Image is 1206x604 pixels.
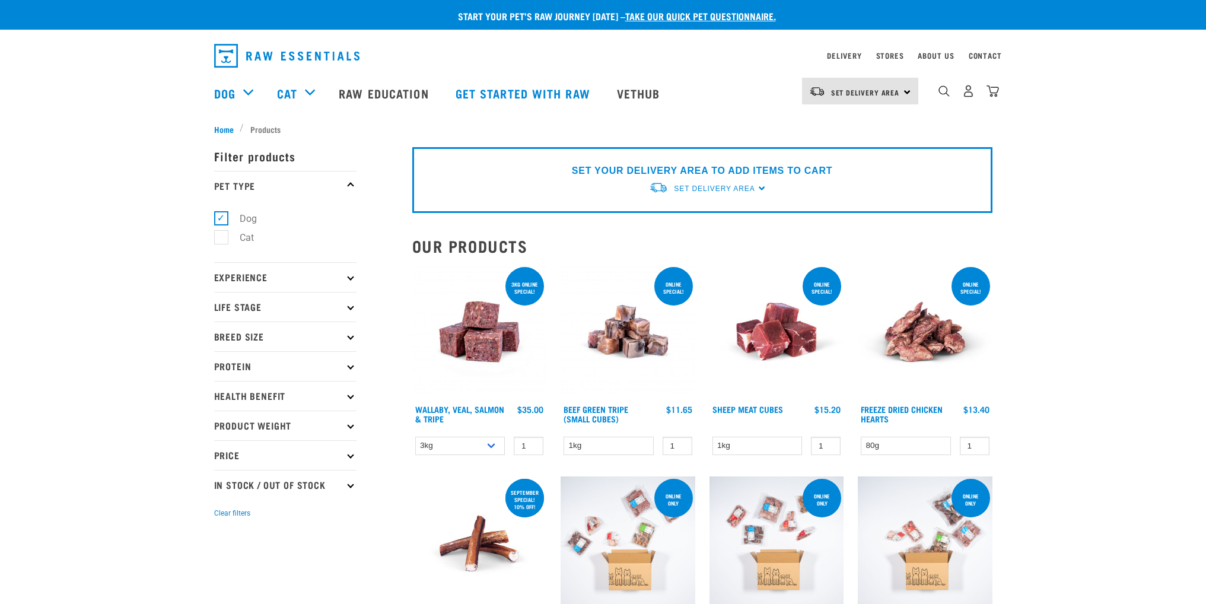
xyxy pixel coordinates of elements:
[572,164,832,178] p: SET YOUR DELIVERY AREA TO ADD ITEMS TO CART
[214,171,357,201] p: Pet Type
[214,262,357,292] p: Experience
[987,85,999,97] img: home-icon@2x.png
[205,39,1002,72] nav: dropdown navigation
[412,265,547,399] img: Wallaby Veal Salmon Tripe 1642
[214,351,357,381] p: Protein
[969,53,1002,58] a: Contact
[712,407,783,411] a: Sheep Meat Cubes
[654,487,693,512] div: Online Only
[814,405,841,414] div: $15.20
[561,265,695,399] img: Beef Tripe Bites 1634
[214,508,250,519] button: Clear filters
[277,84,297,102] a: Cat
[214,123,240,135] a: Home
[214,123,234,135] span: Home
[938,85,950,97] img: home-icon-1@2x.png
[654,275,693,300] div: ONLINE SPECIAL!
[221,230,259,245] label: Cat
[214,322,357,351] p: Breed Size
[415,407,504,421] a: Wallaby, Veal, Salmon & Tripe
[811,437,841,455] input: 1
[221,211,262,226] label: Dog
[952,275,990,300] div: ONLINE SPECIAL!
[605,69,675,117] a: Vethub
[831,90,900,94] span: Set Delivery Area
[803,275,841,300] div: ONLINE SPECIAL!
[918,53,954,58] a: About Us
[803,487,841,512] div: Online Only
[876,53,904,58] a: Stores
[963,405,989,414] div: $13.40
[214,440,357,470] p: Price
[952,487,990,512] div: Online Only
[327,69,443,117] a: Raw Education
[666,405,692,414] div: $11.65
[663,437,692,455] input: 1
[564,407,628,421] a: Beef Green Tripe (Small Cubes)
[809,86,825,97] img: van-moving.png
[214,411,357,440] p: Product Weight
[444,69,605,117] a: Get started with Raw
[517,405,543,414] div: $35.00
[412,237,992,255] h2: Our Products
[625,13,776,18] a: take our quick pet questionnaire.
[858,265,992,399] img: FD Chicken Hearts
[709,265,844,399] img: Sheep Meat
[960,437,989,455] input: 1
[214,381,357,411] p: Health Benefit
[674,185,755,193] span: Set Delivery Area
[214,123,992,135] nav: breadcrumbs
[214,141,357,171] p: Filter products
[649,182,668,194] img: van-moving.png
[827,53,861,58] a: Delivery
[214,292,357,322] p: Life Stage
[214,470,357,500] p: In Stock / Out Of Stock
[214,84,236,102] a: Dog
[214,44,359,68] img: Raw Essentials Logo
[505,484,544,516] div: September special! 10% off!
[505,275,544,300] div: 3kg online special!
[861,407,943,421] a: Freeze Dried Chicken Hearts
[514,437,543,455] input: 1
[962,85,975,97] img: user.png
